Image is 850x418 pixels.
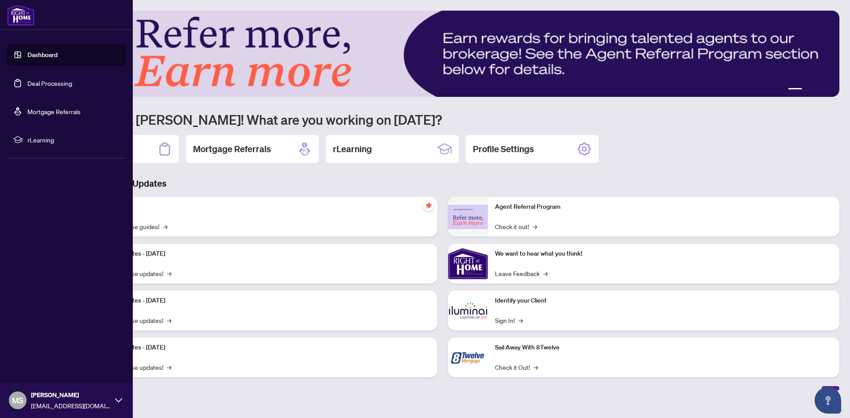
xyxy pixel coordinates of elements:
span: → [533,362,538,372]
a: Deal Processing [27,79,72,87]
h1: Welcome back [PERSON_NAME]! What are you working on [DATE]? [46,111,839,128]
p: Platform Updates - [DATE] [93,249,430,259]
span: → [533,222,537,231]
img: Agent Referral Program [448,205,488,229]
button: Open asap [815,387,841,414]
span: → [167,362,171,372]
p: We want to hear what you think! [495,249,832,259]
button: 1 [788,88,802,92]
span: rLearning [27,135,120,145]
button: 3 [813,88,816,92]
p: Identify your Client [495,296,832,306]
button: 4 [820,88,823,92]
a: Leave Feedback→ [495,268,548,278]
h2: Mortgage Referrals [193,143,271,155]
button: 5 [827,88,831,92]
p: Agent Referral Program [495,202,832,212]
img: We want to hear what you think! [448,244,488,284]
span: pushpin [423,200,434,211]
span: → [167,315,171,325]
span: → [543,268,548,278]
a: Mortgage Referrals [27,107,81,115]
span: → [167,268,171,278]
span: → [163,222,167,231]
button: 2 [806,88,809,92]
h2: rLearning [333,143,372,155]
img: Slide 0 [46,11,839,97]
img: logo [7,4,35,26]
p: Self-Help [93,202,430,212]
a: Check it Out!→ [495,362,538,372]
a: Dashboard [27,51,58,59]
img: Identify your Client [448,291,488,330]
p: Platform Updates - [DATE] [93,343,430,353]
h3: Brokerage & Industry Updates [46,177,839,190]
span: MS [12,394,23,406]
h2: Profile Settings [473,143,534,155]
a: Sign In!→ [495,315,523,325]
img: Sail Away With 8Twelve [448,337,488,377]
span: [EMAIL_ADDRESS][DOMAIN_NAME] [31,401,111,410]
span: → [518,315,523,325]
a: Check it out!→ [495,222,537,231]
span: [PERSON_NAME] [31,390,111,400]
p: Sail Away With 8Twelve [495,343,832,353]
p: Platform Updates - [DATE] [93,296,430,306]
